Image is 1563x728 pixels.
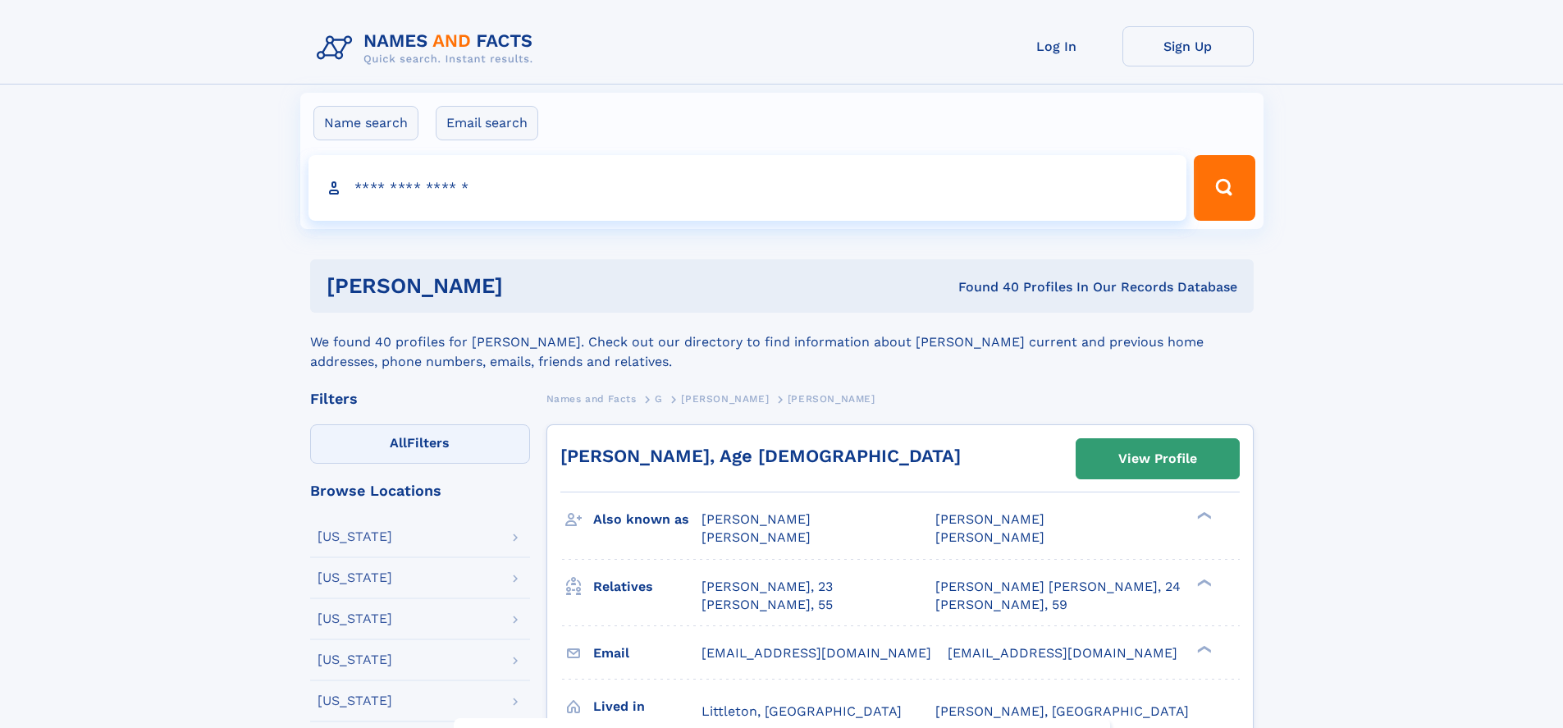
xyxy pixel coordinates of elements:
span: [PERSON_NAME] [681,393,769,405]
div: View Profile [1118,440,1197,478]
span: [PERSON_NAME] [702,529,811,545]
div: [US_STATE] [318,530,392,543]
button: Search Button [1194,155,1255,221]
a: Sign Up [1122,26,1254,66]
a: View Profile [1076,439,1239,478]
div: [US_STATE] [318,571,392,584]
label: Filters [310,424,530,464]
div: ❯ [1193,643,1213,654]
a: G [655,388,663,409]
h1: [PERSON_NAME] [327,276,731,296]
h3: Relatives [593,573,702,601]
span: All [390,435,407,451]
span: [PERSON_NAME] [702,511,811,527]
div: Found 40 Profiles In Our Records Database [730,278,1237,296]
span: [EMAIL_ADDRESS][DOMAIN_NAME] [948,645,1177,661]
h3: Also known as [593,506,702,533]
a: [PERSON_NAME] [PERSON_NAME], 24 [935,578,1181,596]
span: Littleton, [GEOGRAPHIC_DATA] [702,703,902,719]
a: [PERSON_NAME], 59 [935,596,1067,614]
a: [PERSON_NAME], 23 [702,578,833,596]
label: Email search [436,106,538,140]
div: [US_STATE] [318,694,392,707]
h3: Email [593,639,702,667]
img: Logo Names and Facts [310,26,546,71]
div: Filters [310,391,530,406]
a: [PERSON_NAME] [681,388,769,409]
span: G [655,393,663,405]
div: Browse Locations [310,483,530,498]
a: Log In [991,26,1122,66]
span: [PERSON_NAME] [935,529,1044,545]
div: We found 40 profiles for [PERSON_NAME]. Check out our directory to find information about [PERSON... [310,313,1254,372]
div: [US_STATE] [318,653,392,666]
label: Name search [313,106,418,140]
span: [PERSON_NAME] [935,511,1044,527]
a: Names and Facts [546,388,637,409]
input: search input [308,155,1187,221]
div: ❯ [1193,577,1213,588]
div: ❯ [1193,511,1213,521]
span: [EMAIL_ADDRESS][DOMAIN_NAME] [702,645,931,661]
span: [PERSON_NAME], [GEOGRAPHIC_DATA] [935,703,1189,719]
a: [PERSON_NAME], Age [DEMOGRAPHIC_DATA] [560,446,961,466]
a: [PERSON_NAME], 55 [702,596,833,614]
h3: Lived in [593,693,702,721]
div: [US_STATE] [318,612,392,625]
span: [PERSON_NAME] [788,393,875,405]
